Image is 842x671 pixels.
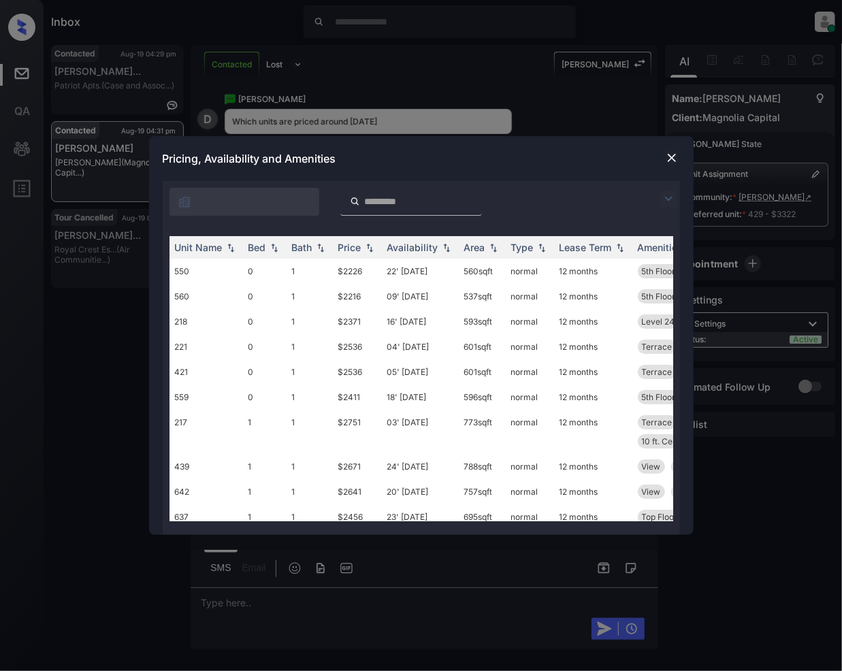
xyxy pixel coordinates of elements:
[243,309,287,334] td: 0
[243,410,287,454] td: 1
[333,359,382,384] td: $2536
[243,284,287,309] td: 0
[642,436,693,446] span: 10 ft. Ceilings
[333,259,382,284] td: $2226
[459,334,506,359] td: 601 sqft
[642,342,673,352] span: Terrace
[506,479,554,504] td: normal
[169,359,243,384] td: 421
[459,309,506,334] td: 593 sqft
[554,359,632,384] td: 12 months
[292,242,312,253] div: Bath
[382,384,459,410] td: 18' [DATE]
[459,479,506,504] td: 757 sqft
[287,504,333,529] td: 1
[459,384,506,410] td: 596 sqft
[175,242,223,253] div: Unit Name
[642,367,673,377] span: Terrace
[459,259,506,284] td: 560 sqft
[535,243,549,252] img: sorting
[333,284,382,309] td: $2216
[169,454,243,479] td: 439
[506,359,554,384] td: normal
[224,243,238,252] img: sorting
[642,487,661,497] span: View
[248,242,266,253] div: Bed
[382,259,459,284] td: 22' [DATE]
[333,410,382,454] td: $2751
[506,309,554,334] td: normal
[554,479,632,504] td: 12 months
[506,504,554,529] td: normal
[642,316,675,327] span: Level 24
[554,410,632,454] td: 12 months
[382,359,459,384] td: 05' [DATE]
[287,284,333,309] td: 1
[363,243,376,252] img: sorting
[382,479,459,504] td: 20' [DATE]
[169,284,243,309] td: 560
[287,479,333,504] td: 1
[243,454,287,479] td: 1
[243,504,287,529] td: 1
[178,195,191,209] img: icon-zuma
[459,454,506,479] td: 788 sqft
[440,243,453,252] img: sorting
[243,479,287,504] td: 1
[243,384,287,410] td: 0
[382,284,459,309] td: 09' [DATE]
[506,384,554,410] td: normal
[169,504,243,529] td: 637
[169,410,243,454] td: 217
[149,136,694,181] div: Pricing, Availability and Amenities
[382,410,459,454] td: 03' [DATE]
[382,309,459,334] td: 16' [DATE]
[243,334,287,359] td: 0
[459,410,506,454] td: 773 sqft
[554,384,632,410] td: 12 months
[287,309,333,334] td: 1
[382,454,459,479] td: 24' [DATE]
[287,334,333,359] td: 1
[387,242,438,253] div: Availability
[642,392,676,402] span: 5th Floor
[642,266,676,276] span: 5th Floor
[382,334,459,359] td: 04' [DATE]
[506,334,554,359] td: normal
[560,242,612,253] div: Lease Term
[287,410,333,454] td: 1
[554,309,632,334] td: 12 months
[506,410,554,454] td: normal
[638,242,683,253] div: Amenities
[243,359,287,384] td: 0
[243,259,287,284] td: 0
[459,359,506,384] td: 601 sqft
[511,242,534,253] div: Type
[333,454,382,479] td: $2671
[554,284,632,309] td: 12 months
[660,191,677,207] img: icon-zuma
[287,454,333,479] td: 1
[459,504,506,529] td: 695 sqft
[169,384,243,410] td: 559
[506,259,554,284] td: normal
[554,454,632,479] td: 12 months
[333,384,382,410] td: $2411
[506,454,554,479] td: normal
[314,243,327,252] img: sorting
[506,284,554,309] td: normal
[382,504,459,529] td: 23' [DATE]
[642,417,673,427] span: Terrace
[287,259,333,284] td: 1
[642,512,678,522] span: Top Floor
[333,309,382,334] td: $2371
[665,151,679,165] img: close
[333,334,382,359] td: $2536
[613,243,627,252] img: sorting
[642,291,676,301] span: 5th Floor
[268,243,281,252] img: sorting
[287,359,333,384] td: 1
[487,243,500,252] img: sorting
[554,334,632,359] td: 12 months
[169,479,243,504] td: 642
